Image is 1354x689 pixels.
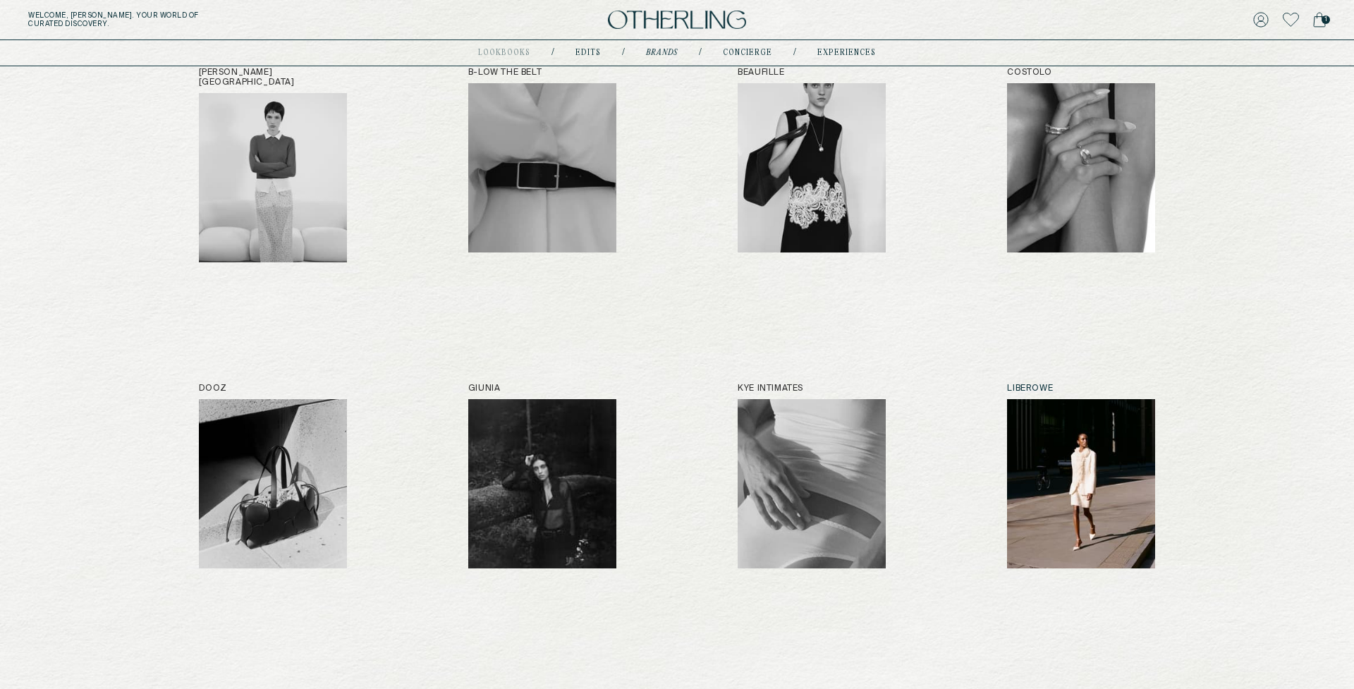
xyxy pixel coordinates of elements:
[622,47,625,59] div: /
[723,49,772,56] a: concierge
[1007,399,1155,568] img: Liberowe
[738,384,886,568] a: Kye Intimates
[468,384,616,394] h2: Giunia
[1007,384,1155,568] a: Liberowe
[1313,10,1326,30] a: 1
[199,68,347,262] a: [PERSON_NAME][GEOGRAPHIC_DATA]
[28,11,417,28] h5: Welcome, [PERSON_NAME] . Your world of curated discovery.
[199,384,347,568] a: Dooz
[468,399,616,568] img: Giunia
[551,47,554,59] div: /
[699,47,702,59] div: /
[468,83,616,252] img: B-low the Belt
[738,83,886,252] img: Beaufille
[468,68,616,262] a: B-low the Belt
[468,384,616,568] a: Giunia
[738,68,886,78] h2: Beaufille
[1007,68,1155,262] a: Costolo
[793,47,796,59] div: /
[575,49,601,56] a: Edits
[738,384,886,394] h2: Kye Intimates
[199,93,347,262] img: Alfie Paris
[1007,68,1155,78] h2: Costolo
[199,68,347,87] h2: [PERSON_NAME][GEOGRAPHIC_DATA]
[1322,16,1330,24] span: 1
[738,399,886,568] img: Kye Intimates
[199,384,347,394] h2: Dooz
[608,11,746,30] img: logo
[478,49,530,56] a: lookbooks
[1007,83,1155,252] img: Costolo
[468,68,616,78] h2: B-low the Belt
[817,49,876,56] a: experiences
[646,49,678,56] a: Brands
[199,399,347,568] img: Dooz
[738,68,886,262] a: Beaufille
[1007,384,1155,394] h2: Liberowe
